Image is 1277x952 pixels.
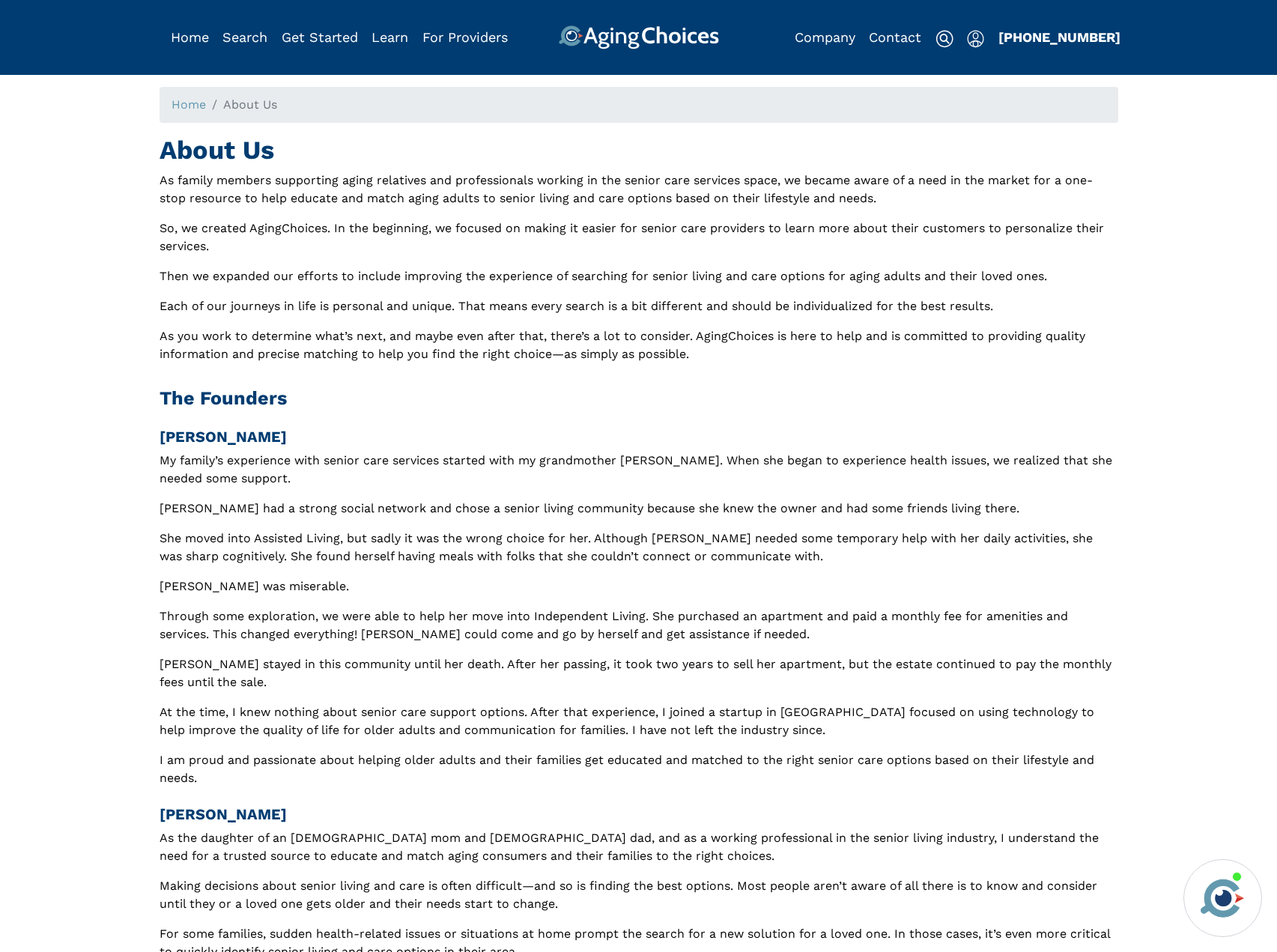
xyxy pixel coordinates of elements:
[160,297,1118,315] p: Each of our journeys in life is personal and unique. That means every search is a bit different a...
[160,428,1118,446] h3: [PERSON_NAME]
[558,25,718,49] img: AgingChoices
[160,805,1118,823] h3: [PERSON_NAME]
[935,30,953,48] img: search-icon.svg
[160,530,1118,566] p: She moved into Assisted Living, but sadly it was the wrong choice for her. Although [PERSON_NAME]...
[222,29,267,45] a: Search
[171,29,209,45] a: Home
[371,29,408,45] a: Learn
[160,267,1118,285] p: Then we expanded our efforts to include improving the experience of searching for senior living a...
[967,25,984,49] div: Popover trigger
[160,877,1118,913] p: Making decisions about senior living and care is often difficult—and so is finding the best optio...
[223,97,277,112] span: About Us
[160,577,1118,595] p: [PERSON_NAME] was miserable.
[998,29,1120,45] a: [PHONE_NUMBER]
[160,829,1118,865] p: As the daughter of an [DEMOGRAPHIC_DATA] mom and [DEMOGRAPHIC_DATA] dad, and as a working profess...
[222,25,267,49] div: Popover trigger
[160,607,1118,643] p: Through some exploration, we were able to help her move into Independent Living. She purchased an...
[160,219,1118,255] p: So, we created AgingChoices. In the beginning, we focused on making it easier for senior care pro...
[795,29,855,45] a: Company
[160,751,1118,787] p: I am proud and passionate about helping older adults and their families get educated and matched ...
[160,135,1118,166] h1: About Us
[160,500,1118,518] p: [PERSON_NAME] had a strong social network and chose a senior living community because she knew th...
[160,703,1118,739] p: At the time, I knew nothing about senior care support options. After that experience, I joined a ...
[160,452,1118,488] p: My family’s experience with senior care services started with my grandmother [PERSON_NAME]. When ...
[160,655,1118,691] p: [PERSON_NAME] stayed in this community until her death. After her passing, it took two years to s...
[160,172,1118,207] p: As family members supporting aging relatives and professionals working in the senior care service...
[282,29,358,45] a: Get Started
[1197,873,1248,924] img: avatar
[160,327,1118,363] p: As you work to determine what’s next, and maybe even after that, there’s a lot to consider. Aging...
[869,29,921,45] a: Contact
[422,29,508,45] a: For Providers
[172,97,206,112] a: Home
[160,387,1118,410] h2: The Founders
[160,87,1118,123] nav: breadcrumb
[967,30,984,48] img: user-icon.svg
